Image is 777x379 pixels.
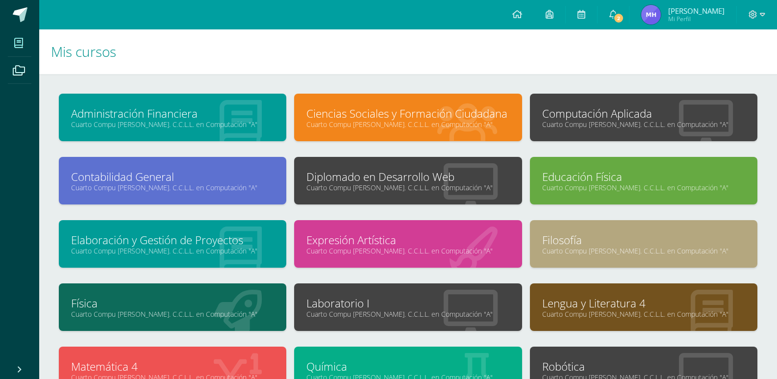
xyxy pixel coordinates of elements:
span: 2 [613,13,624,24]
a: Contabilidad General [71,169,274,184]
a: Expresión Artística [306,232,509,248]
a: Cuarto Compu [PERSON_NAME]. C.C.L.L. en Computación "A" [71,120,274,129]
img: 6f7609457e0d2bb34c3d024137e3045f.png [641,5,661,25]
a: Cuarto Compu [PERSON_NAME]. C.C.L.L. en Computación "A" [542,183,745,192]
a: Robótica [542,359,745,374]
a: Lengua y Literatura 4 [542,296,745,311]
a: Cuarto Compu [PERSON_NAME]. C.C.L.L. en Computación "A" [542,309,745,319]
a: Cuarto Compu [PERSON_NAME]. C.C.L.L. en Computación "A" [306,183,509,192]
a: Cuarto Compu [PERSON_NAME]. C.C.L.L. en Computación "A" [71,309,274,319]
a: Cuarto Compu [PERSON_NAME]. C.C.L.L. en Computación "A" [306,246,509,255]
a: Elaboración y Gestión de Proyectos [71,232,274,248]
a: Laboratorio I [306,296,509,311]
a: Diplomado en Desarrollo Web [306,169,509,184]
a: Educación Física [542,169,745,184]
span: Mi Perfil [668,15,725,23]
a: Química [306,359,509,374]
a: Filosofía [542,232,745,248]
a: Ciencias Sociales y Formación Ciudadana [306,106,509,121]
a: Cuarto Compu [PERSON_NAME]. C.C.L.L. en Computación "A" [542,246,745,255]
a: Computación Aplicada [542,106,745,121]
a: Cuarto Compu [PERSON_NAME]. C.C.L.L. en Computación "A" [71,246,274,255]
a: Cuarto Compu [PERSON_NAME]. C.C.L.L. en Computación "A" [542,120,745,129]
a: Cuarto Compu [PERSON_NAME]. C.C.L.L. en Computación "A" [306,120,509,129]
a: Física [71,296,274,311]
span: Mis cursos [51,42,116,61]
a: Administración Financiera [71,106,274,121]
a: Cuarto Compu [PERSON_NAME]. C.C.L.L. en Computación "A" [71,183,274,192]
a: Cuarto Compu [PERSON_NAME]. C.C.L.L. en Computación "A" [306,309,509,319]
span: [PERSON_NAME] [668,6,725,16]
a: Matemática 4 [71,359,274,374]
